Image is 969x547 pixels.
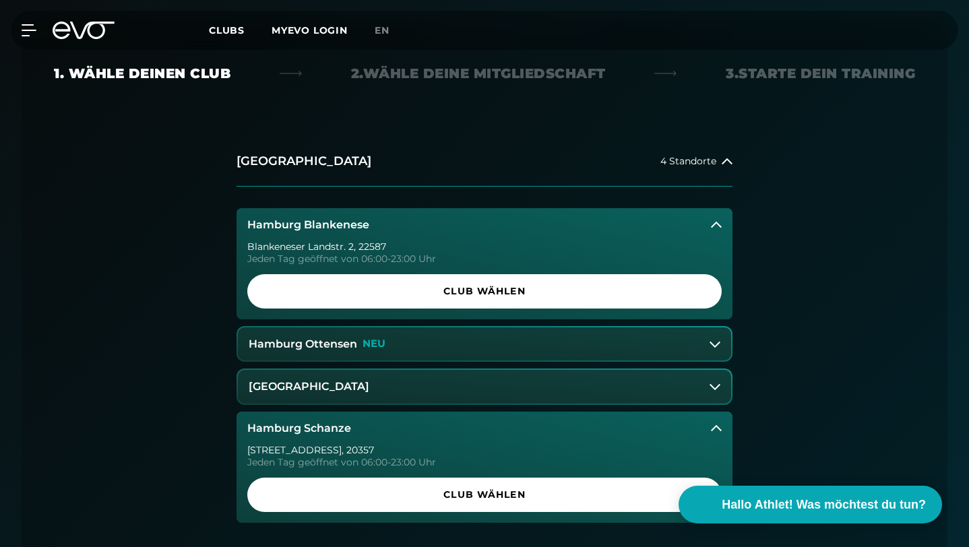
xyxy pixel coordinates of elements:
div: Blankeneser Landstr. 2 , 22587 [247,242,722,251]
h3: Hamburg Blankenese [247,219,369,231]
a: Clubs [209,24,272,36]
span: Club wählen [263,488,706,502]
h3: [GEOGRAPHIC_DATA] [249,381,369,393]
h2: [GEOGRAPHIC_DATA] [237,153,371,170]
button: Hallo Athlet! Was möchtest du tun? [679,486,942,523]
h3: Hamburg Ottensen [249,338,357,350]
a: Club wählen [247,274,722,309]
div: [STREET_ADDRESS] , 20357 [247,445,722,455]
a: en [375,23,406,38]
span: 4 Standorte [660,156,716,166]
span: en [375,24,389,36]
button: [GEOGRAPHIC_DATA]4 Standorte [237,137,732,187]
h3: Hamburg Schanze [247,422,351,435]
p: NEU [363,338,385,350]
button: Hamburg OttensenNEU [238,327,731,361]
button: Hamburg Blankenese [237,208,732,242]
button: Hamburg Schanze [237,412,732,445]
span: Club wählen [263,284,706,298]
a: Club wählen [247,478,722,512]
span: Clubs [209,24,245,36]
div: 1. Wähle deinen Club [54,64,230,83]
button: [GEOGRAPHIC_DATA] [238,370,731,404]
div: 3. Starte dein Training [726,64,915,83]
div: Jeden Tag geöffnet von 06:00-23:00 Uhr [247,254,722,263]
span: Hallo Athlet! Was möchtest du tun? [722,496,926,514]
div: Jeden Tag geöffnet von 06:00-23:00 Uhr [247,457,722,467]
div: 2. Wähle deine Mitgliedschaft [351,64,606,83]
a: MYEVO LOGIN [272,24,348,36]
